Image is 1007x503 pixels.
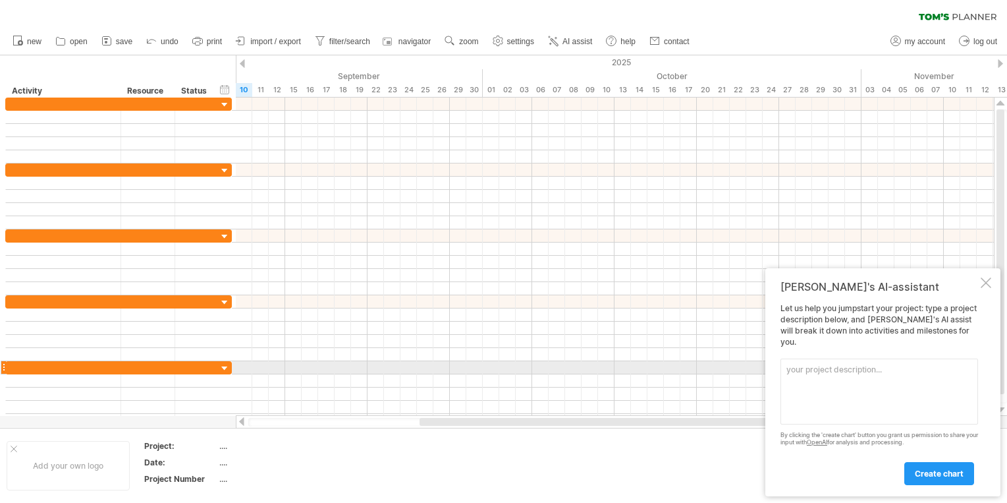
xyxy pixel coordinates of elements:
[780,432,978,446] div: By clicking the 'create chart' button you grant us permission to share your input with for analys...
[631,83,647,97] div: Tuesday, 14 October 2025
[973,37,997,46] span: log out
[398,37,431,46] span: navigator
[269,83,285,97] div: Friday, 12 September 2025
[318,83,335,97] div: Wednesday, 17 September 2025
[664,83,680,97] div: Thursday, 16 October 2025
[620,37,636,46] span: help
[335,83,351,97] div: Thursday, 18 September 2025
[219,457,330,468] div: ....
[143,33,182,50] a: undo
[483,83,499,97] div: Wednesday, 1 October 2025
[121,69,483,83] div: September 2025
[532,83,549,97] div: Monday, 6 October 2025
[915,469,964,479] span: create chart
[894,83,911,97] div: Wednesday, 5 November 2025
[98,33,136,50] a: save
[603,33,640,50] a: help
[144,440,217,452] div: Project:
[887,33,949,50] a: my account
[960,83,977,97] div: Tuesday, 11 November 2025
[779,83,796,97] div: Monday, 27 October 2025
[680,83,697,97] div: Friday, 17 October 2025
[161,37,178,46] span: undo
[27,37,41,46] span: new
[367,83,384,97] div: Monday, 22 September 2025
[127,84,167,98] div: Resource
[697,83,713,97] div: Monday, 20 October 2025
[144,457,217,468] div: Date:
[450,83,466,97] div: Monday, 29 September 2025
[664,37,690,46] span: contact
[499,83,516,97] div: Thursday, 2 October 2025
[285,83,302,97] div: Monday, 15 September 2025
[812,83,829,97] div: Wednesday, 29 October 2025
[807,438,827,446] a: OpenAI
[905,37,945,46] span: my account
[646,33,694,50] a: contact
[441,33,482,50] a: zoom
[312,33,374,50] a: filter/search
[70,37,88,46] span: open
[116,37,132,46] span: save
[302,83,318,97] div: Tuesday, 16 September 2025
[565,83,582,97] div: Wednesday, 8 October 2025
[927,83,944,97] div: Friday, 7 November 2025
[730,83,746,97] div: Wednesday, 22 October 2025
[911,83,927,97] div: Thursday, 6 November 2025
[944,83,960,97] div: Monday, 10 November 2025
[647,83,664,97] div: Wednesday, 15 October 2025
[7,441,130,490] div: Add your own logo
[746,83,763,97] div: Thursday, 23 October 2025
[144,473,217,485] div: Project Number
[582,83,598,97] div: Thursday, 9 October 2025
[384,83,400,97] div: Tuesday, 23 September 2025
[381,33,435,50] a: navigator
[614,83,631,97] div: Monday, 13 October 2025
[433,83,450,97] div: Friday, 26 September 2025
[516,83,532,97] div: Friday, 3 October 2025
[232,33,305,50] a: import / export
[845,83,861,97] div: Friday, 31 October 2025
[598,83,614,97] div: Friday, 10 October 2025
[459,37,478,46] span: zoom
[489,33,538,50] a: settings
[12,84,113,98] div: Activity
[956,33,1001,50] a: log out
[417,83,433,97] div: Thursday, 25 September 2025
[904,462,974,485] a: create chart
[713,83,730,97] div: Tuesday, 21 October 2025
[780,303,978,485] div: Let us help you jumpstart your project: type a project description below, and [PERSON_NAME]'s AI ...
[250,37,301,46] span: import / export
[236,83,252,97] div: Wednesday, 10 September 2025
[252,83,269,97] div: Thursday, 11 September 2025
[878,83,894,97] div: Tuesday, 4 November 2025
[977,83,993,97] div: Wednesday, 12 November 2025
[219,440,330,452] div: ....
[219,473,330,485] div: ....
[796,83,812,97] div: Tuesday, 28 October 2025
[181,84,210,98] div: Status
[861,83,878,97] div: Monday, 3 November 2025
[483,69,861,83] div: October 2025
[207,37,222,46] span: print
[466,83,483,97] div: Tuesday, 30 September 2025
[9,33,45,50] a: new
[507,37,534,46] span: settings
[400,83,417,97] div: Wednesday, 24 September 2025
[763,83,779,97] div: Friday, 24 October 2025
[780,280,978,293] div: [PERSON_NAME]'s AI-assistant
[189,33,226,50] a: print
[351,83,367,97] div: Friday, 19 September 2025
[562,37,592,46] span: AI assist
[329,37,370,46] span: filter/search
[545,33,596,50] a: AI assist
[829,83,845,97] div: Thursday, 30 October 2025
[52,33,92,50] a: open
[549,83,565,97] div: Tuesday, 7 October 2025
